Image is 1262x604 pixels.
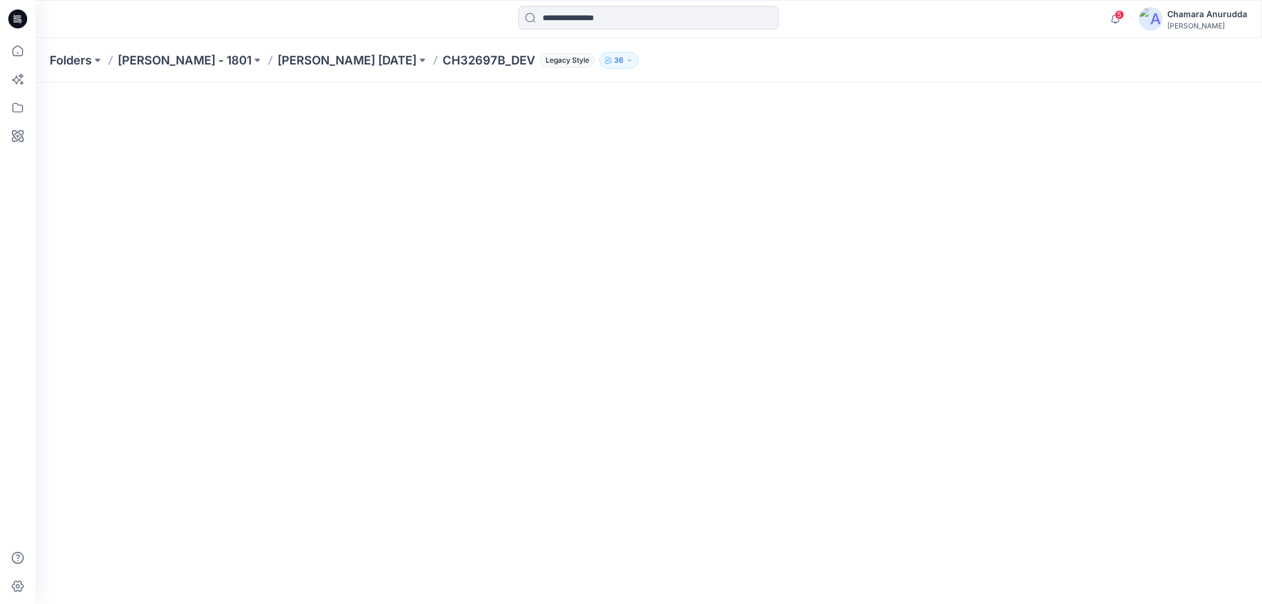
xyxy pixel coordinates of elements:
[443,52,535,69] p: CH32697B_DEV
[614,54,624,67] p: 36
[535,52,595,69] button: Legacy Style
[35,83,1262,604] iframe: edit-style
[599,52,638,69] button: 36
[118,52,251,69] a: [PERSON_NAME] - 1801
[50,52,92,69] a: Folders
[1167,21,1247,30] div: [PERSON_NAME]
[1167,7,1247,21] div: Chamara Anurudda
[540,53,595,67] span: Legacy Style
[1139,7,1163,31] img: avatar
[1115,10,1124,20] span: 5
[277,52,417,69] a: [PERSON_NAME] [DATE]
